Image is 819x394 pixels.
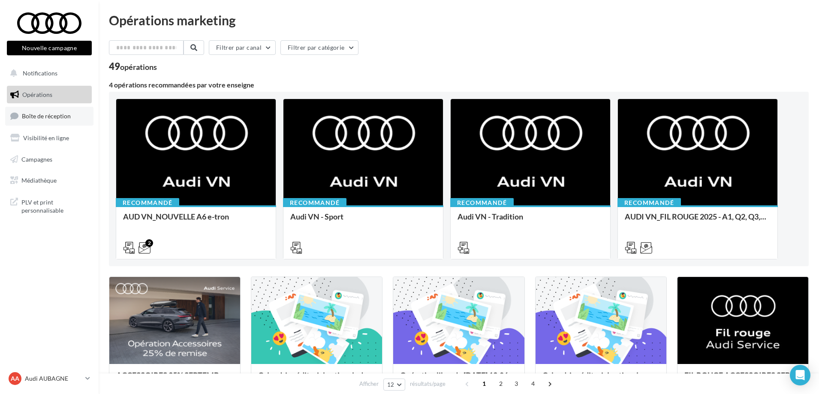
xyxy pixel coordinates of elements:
span: Notifications [23,69,57,77]
span: Boîte de réception [22,112,71,120]
div: Recommandé [116,198,179,208]
div: AUD VN_NOUVELLE A6 e-tron [123,212,269,229]
a: Opérations [5,86,93,104]
span: 4 [526,377,540,391]
div: opérations [120,63,157,71]
span: Visibilité en ligne [23,134,69,141]
div: Recommandé [450,198,514,208]
span: Afficher [359,380,379,388]
span: 12 [387,381,394,388]
button: Notifications [5,64,90,82]
span: AA [11,374,19,383]
button: Filtrer par canal [209,40,276,55]
div: Open Intercom Messenger [790,365,810,385]
div: 4 opérations recommandées par votre enseigne [109,81,809,88]
div: AUDI VN_FIL ROUGE 2025 - A1, Q2, Q3, Q5 et Q4 e-tron [625,212,771,229]
div: 49 [109,62,157,71]
a: AA Audi AUBAGNE [7,370,92,387]
a: Campagnes [5,150,93,168]
span: Opérations [22,91,52,98]
button: Filtrer par catégorie [280,40,358,55]
div: Calendrier éditorial national : du 02.09 au 08.09 [258,371,375,388]
button: 12 [383,379,405,391]
div: Recommandé [617,198,681,208]
span: 3 [509,377,523,391]
a: Médiathèque [5,171,93,189]
a: PLV et print personnalisable [5,193,93,218]
div: Opération libre du [DATE] 12:06 [400,371,517,388]
span: Médiathèque [21,177,57,184]
a: Visibilité en ligne [5,129,93,147]
div: Opérations marketing [109,14,809,27]
a: Boîte de réception [5,107,93,125]
span: 2 [494,377,508,391]
div: Audi VN - Tradition [458,212,603,229]
p: Audi AUBAGNE [25,374,82,383]
div: FIL ROUGE ACCESSOIRES SEPTEMBRE - AUDI SERVICE [684,371,801,388]
div: Calendrier éditorial national : semaine du 25.08 au 31.08 [542,371,659,388]
span: 1 [477,377,491,391]
button: Nouvelle campagne [7,41,92,55]
div: 2 [145,239,153,247]
div: ACCESSOIRES 25% SEPTEMBRE - AUDI SERVICE [116,371,233,388]
div: Recommandé [283,198,346,208]
div: Audi VN - Sport [290,212,436,229]
span: Campagnes [21,155,52,162]
span: résultats/page [410,380,446,388]
span: PLV et print personnalisable [21,196,88,215]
